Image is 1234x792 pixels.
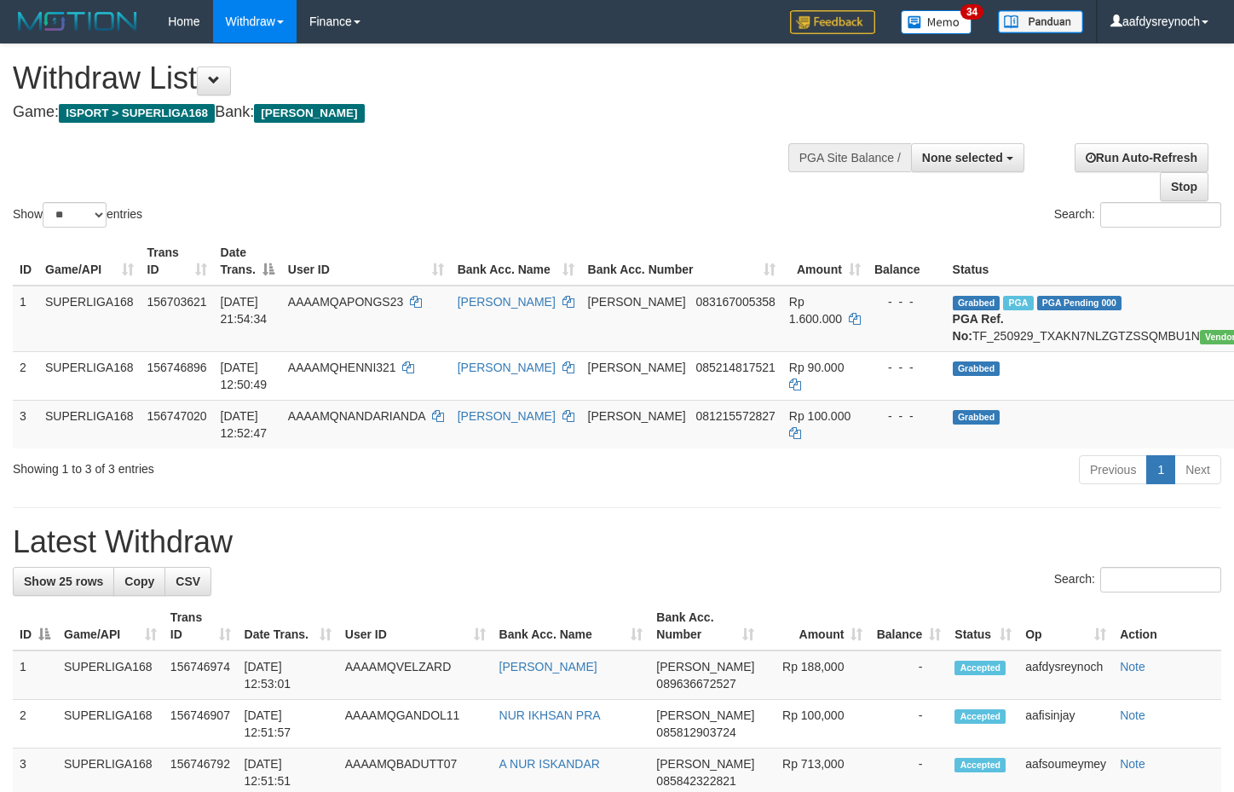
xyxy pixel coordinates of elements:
th: Op: activate to sort column ascending [1018,602,1113,650]
th: Status: activate to sort column ascending [948,602,1018,650]
select: Showentries [43,202,107,228]
th: Bank Acc. Name: activate to sort column ascending [493,602,650,650]
img: panduan.png [998,10,1083,33]
a: Stop [1160,172,1208,201]
th: Date Trans.: activate to sort column descending [214,237,281,286]
span: Rp 100.000 [789,409,851,423]
span: [PERSON_NAME] [656,660,754,673]
span: [PERSON_NAME] [588,409,686,423]
span: AAAAMQHENNI321 [288,361,396,374]
th: Game/API: activate to sort column ascending [38,237,141,286]
label: Show entries [13,202,142,228]
th: Trans ID: activate to sort column ascending [164,602,238,650]
a: NUR IKHSAN PRA [499,708,601,722]
span: Accepted [954,758,1006,772]
td: aafisinjay [1018,700,1113,749]
td: - [869,650,948,700]
a: [PERSON_NAME] [458,409,556,423]
td: SUPERLIGA168 [38,351,141,400]
a: Previous [1079,455,1147,484]
span: Copy 089636672527 to clipboard [656,677,735,691]
h1: Withdraw List [13,61,805,95]
span: Grabbed [953,296,1000,310]
span: 156746896 [147,361,207,374]
td: 1 [13,650,57,700]
span: AAAAMQAPONGS23 [288,295,403,309]
th: Game/API: activate to sort column ascending [57,602,164,650]
td: AAAAMQGANDOL11 [338,700,493,749]
span: [DATE] 21:54:34 [221,295,268,326]
td: 156746974 [164,650,238,700]
td: SUPERLIGA168 [57,650,164,700]
span: Show 25 rows [24,575,103,588]
a: [PERSON_NAME] [499,660,597,673]
label: Search: [1054,202,1221,228]
div: Showing 1 to 3 of 3 entries [13,454,501,477]
a: Copy [113,567,165,596]
h4: Game: Bank: [13,104,805,121]
th: User ID: activate to sort column ascending [338,602,493,650]
th: Bank Acc. Number: activate to sort column ascending [649,602,761,650]
span: AAAAMQNANDARIANDA [288,409,425,423]
a: A NUR ISKANDAR [499,757,600,771]
th: User ID: activate to sort column ascending [281,237,451,286]
a: [PERSON_NAME] [458,295,556,309]
th: Balance: activate to sort column ascending [869,602,948,650]
a: Run Auto-Refresh [1075,143,1208,172]
span: [DATE] 12:50:49 [221,361,268,391]
span: ISPORT > SUPERLIGA168 [59,104,215,123]
span: Marked by aafchhiseyha [1003,296,1033,310]
span: Copy 083167005358 to clipboard [695,295,775,309]
td: SUPERLIGA168 [38,400,141,448]
span: Grabbed [953,361,1000,376]
td: 2 [13,700,57,749]
h1: Latest Withdraw [13,525,1221,559]
span: [PERSON_NAME] [656,757,754,771]
a: [PERSON_NAME] [458,361,556,374]
img: Button%20Memo.svg [901,10,972,34]
b: PGA Ref. No: [953,312,1004,343]
td: Rp 188,000 [761,650,869,700]
a: Show 25 rows [13,567,114,596]
td: 2 [13,351,38,400]
th: Action [1113,602,1221,650]
img: Feedback.jpg [790,10,875,34]
span: None selected [922,151,1003,165]
td: SUPERLIGA168 [57,700,164,749]
div: - - - [874,293,939,310]
a: Next [1174,455,1221,484]
a: Note [1120,757,1145,771]
th: Bank Acc. Number: activate to sort column ascending [581,237,782,286]
td: 156746907 [164,700,238,749]
span: PGA Pending [1037,296,1122,310]
th: Date Trans.: activate to sort column ascending [238,602,338,650]
span: [PERSON_NAME] [656,708,754,722]
span: Copy [124,575,154,588]
td: 3 [13,400,38,448]
div: PGA Site Balance / [788,143,911,172]
th: Amount: activate to sort column ascending [761,602,869,650]
span: Accepted [954,661,1006,675]
button: None selected [911,143,1024,172]
span: 156747020 [147,409,207,423]
th: Bank Acc. Name: activate to sort column ascending [451,237,581,286]
td: [DATE] 12:53:01 [238,650,338,700]
img: MOTION_logo.png [13,9,142,34]
th: Balance [868,237,946,286]
td: AAAAMQVELZARD [338,650,493,700]
span: 34 [960,4,983,20]
td: - [869,700,948,749]
span: Rp 1.600.000 [789,295,842,326]
span: Copy 085842322821 to clipboard [656,774,735,788]
td: SUPERLIGA168 [38,286,141,352]
span: Copy 085214817521 to clipboard [695,361,775,374]
td: aafdysreynoch [1018,650,1113,700]
input: Search: [1100,567,1221,593]
span: [PERSON_NAME] [254,104,364,123]
span: CSV [176,575,200,588]
a: 1 [1146,455,1175,484]
span: Grabbed [953,410,1000,425]
a: Note [1120,708,1145,722]
th: ID [13,237,38,286]
span: Rp 90.000 [789,361,845,374]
